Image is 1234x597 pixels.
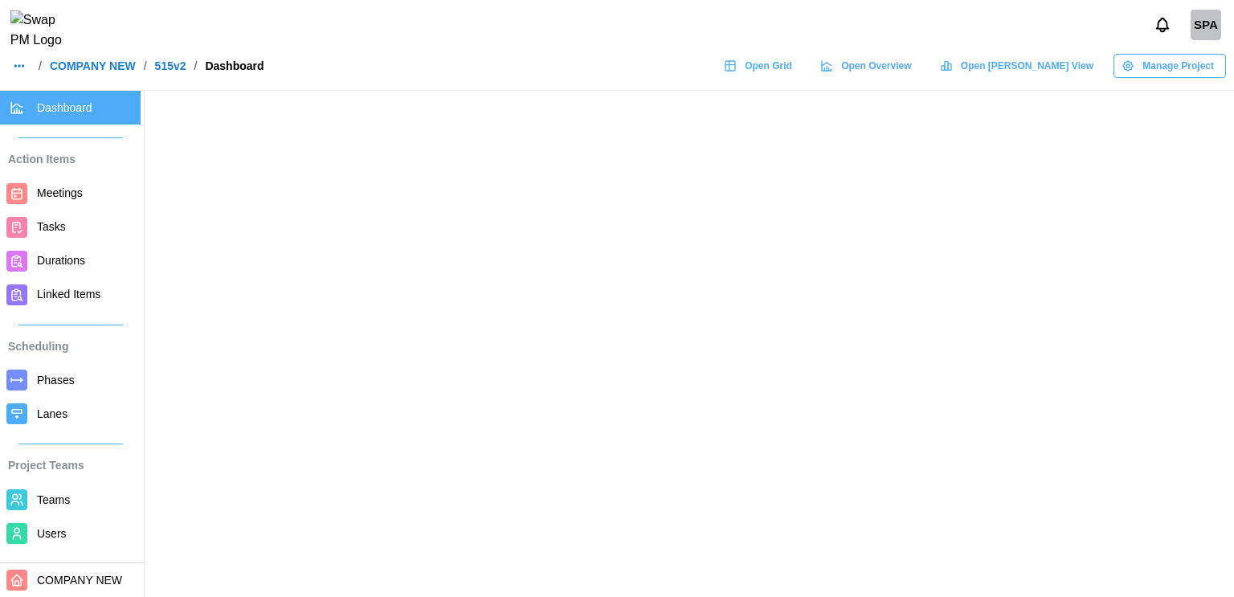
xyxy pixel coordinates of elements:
[1149,11,1176,39] button: Notifications
[37,493,70,506] span: Teams
[1142,55,1214,77] span: Manage Project
[37,220,66,233] span: Tasks
[39,60,42,72] div: /
[37,101,92,114] span: Dashboard
[194,60,198,72] div: /
[716,54,804,78] a: Open Grid
[841,55,911,77] span: Open Overview
[37,407,67,420] span: Lanes
[37,254,85,267] span: Durations
[50,60,136,72] a: COMPANY NEW
[1191,10,1221,40] a: SShetty platform admin
[932,54,1105,78] a: Open [PERSON_NAME] View
[37,186,83,199] span: Meetings
[144,60,147,72] div: /
[37,527,67,540] span: Users
[37,374,75,386] span: Phases
[37,574,122,587] span: COMPANY NEW
[205,60,264,72] div: Dashboard
[812,54,924,78] a: Open Overview
[155,60,186,72] a: 515v2
[1113,54,1226,78] button: Manage Project
[37,288,100,301] span: Linked Items
[10,10,76,51] img: Swap PM Logo
[1191,10,1221,40] div: SPA
[961,55,1093,77] span: Open [PERSON_NAME] View
[745,55,792,77] span: Open Grid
